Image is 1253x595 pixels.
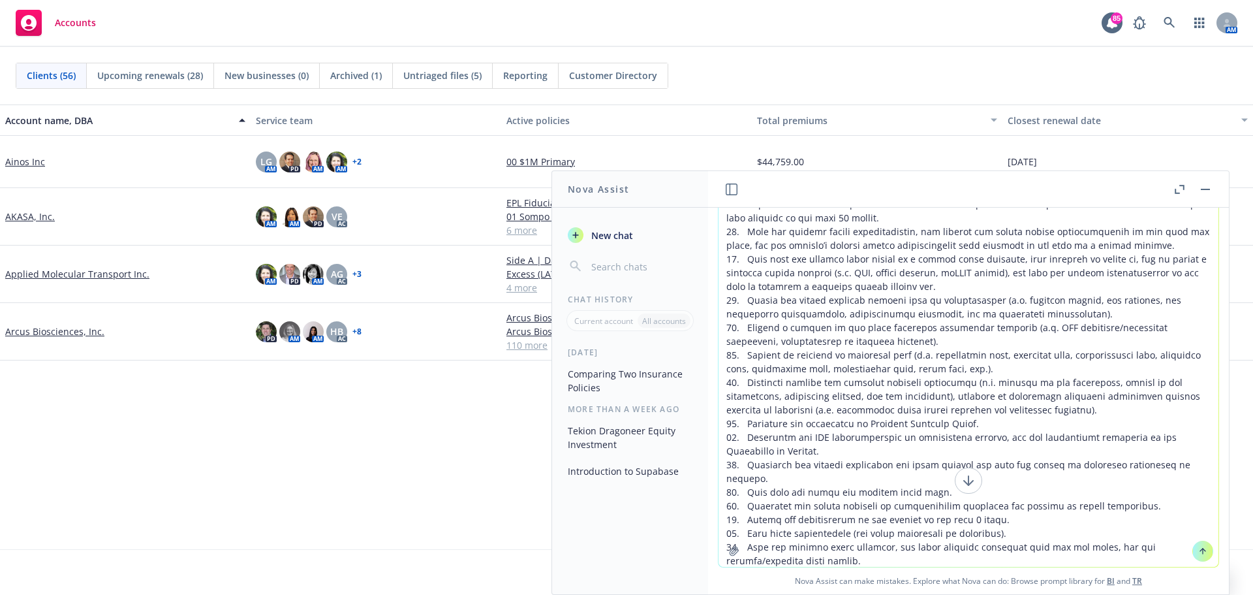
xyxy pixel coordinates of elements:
a: Arcus Biosciences, Inc. [5,325,104,338]
a: Arcus Biosciences, Inc. - Crime [506,311,747,325]
div: Closest renewal date [1008,114,1233,127]
a: + 2 [352,158,362,166]
a: Switch app [1186,10,1213,36]
a: 110 more [506,338,747,352]
span: New chat [589,229,633,242]
input: Search chats [589,257,692,276]
a: + 3 [352,270,362,278]
span: New businesses (0) [224,69,309,82]
img: photo [326,152,347,172]
textarea: L ip d sitametco adi elitsedd eiusmodte incididun utlabo, etd mag aliqua enimadm ve quis n exerci... [719,121,1218,567]
button: Comparing Two Insurance Policies [563,363,698,398]
div: More than a week ago [552,404,708,415]
img: photo [303,206,324,227]
button: Tekion Dragoneer Equity Investment [563,420,698,455]
button: Active policies [501,105,752,136]
span: VE [332,210,343,223]
button: Total premiums [752,105,1002,136]
img: photo [256,206,277,227]
img: photo [279,206,300,227]
img: photo [279,264,300,285]
a: Accounts [10,5,101,41]
a: 4 more [506,281,747,295]
span: Untriaged files (5) [403,69,482,82]
button: Introduction to Supabase [563,460,698,482]
div: Total premiums [757,114,983,127]
span: HB [330,325,343,338]
div: Service team [256,114,496,127]
img: photo [303,152,324,172]
a: Excess (LAYER 1) | D&O $5M xs $5M [506,267,747,281]
a: Arcus Biosciences, Inc. - Cyber [506,325,747,338]
span: Customer Directory [569,69,657,82]
img: photo [256,321,277,342]
img: photo [303,264,324,285]
span: Accounts [55,18,96,28]
div: Active policies [506,114,747,127]
img: photo [303,321,324,342]
a: AKASA, Inc. [5,210,55,223]
a: 6 more [506,223,747,237]
button: Service team [251,105,501,136]
img: photo [256,264,277,285]
div: [DATE] [552,347,708,358]
h1: Nova Assist [568,182,629,196]
img: photo [279,152,300,172]
p: All accounts [642,315,686,327]
span: AG [331,267,343,281]
button: New chat [563,223,698,247]
a: BI [1107,575,1115,587]
a: TR [1132,575,1142,587]
span: Clients (56) [27,69,76,82]
img: photo [279,321,300,342]
span: Reporting [503,69,548,82]
a: Applied Molecular Transport Inc. [5,267,149,281]
div: 85 [1111,12,1122,24]
div: Account name, DBA [5,114,231,127]
a: 00 $1M Primary [506,155,747,169]
span: [DATE] [1008,155,1037,169]
a: Ainos Inc [5,155,45,169]
a: Report a Bug [1126,10,1152,36]
p: Current account [574,315,633,327]
a: Search [1156,10,1183,36]
a: EPL Fiduciary Binder - Travelers [506,196,747,210]
span: Nova Assist can make mistakes. Explore what Nova can do: Browse prompt library for and [713,568,1224,594]
span: LG [260,155,272,169]
a: + 8 [352,328,362,336]
a: Side A | D&O $5M xs $15M Side A [506,253,747,267]
span: $44,759.00 [757,155,804,169]
a: 01 Sompo Side A DIC $2.5M x $5M Binder [506,210,747,223]
div: Chat History [552,294,708,305]
span: Upcoming renewals (28) [97,69,203,82]
button: Closest renewal date [1002,105,1253,136]
span: Archived (1) [330,69,382,82]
